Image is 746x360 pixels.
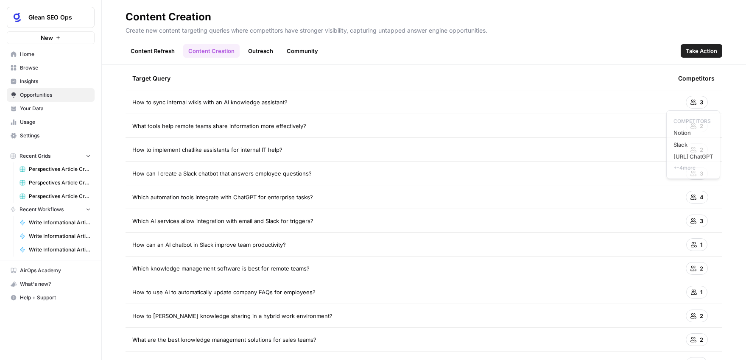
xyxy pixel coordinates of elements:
span: 3 [700,217,703,225]
span: Which automation tools integrate with ChatGPT for enterprise tasks? [132,193,313,201]
span: Which knowledge management software is best for remote teams? [132,264,310,273]
a: Write Informational Article Body (Search) [16,243,95,257]
a: Home [7,47,95,61]
span: Write Informational Article Body (Agents) [29,219,91,226]
span: 2 [700,122,703,130]
img: Glean SEO Ops Logo [10,10,25,25]
button: What's new? [7,277,95,291]
span: 1 [700,240,703,249]
a: Settings [7,129,95,142]
span: How to use AI to automatically update company FAQs for employees? [132,288,316,296]
button: New [7,31,95,44]
span: 3 [700,98,703,106]
span: Write Informational Article Body (Search) [29,246,91,254]
a: Your Data [7,102,95,115]
div: Competitors [678,67,715,90]
span: Settings [20,132,91,140]
span: Write Informational Article Body (Assistant) [29,232,91,240]
a: Content Creation [183,44,240,58]
span: Glean SEO Ops [28,13,80,22]
a: Community [282,44,323,58]
a: Perspectives Article Creation (Assistant) [16,176,95,190]
button: Help + Support [7,291,95,304]
span: How to implement chatlike assistants for internal IT help? [132,145,282,154]
span: Perspectives Article Creation (Assistant) [29,179,91,187]
p: Create new content targeting queries where competitors have stronger visibility, capturing untapp... [126,24,722,35]
a: Opportunities [7,88,95,102]
span: AirOps Academy [20,267,91,274]
span: Your Data [20,105,91,112]
a: Content Refresh [126,44,180,58]
span: How to [PERSON_NAME] knowledge sharing in a hybrid work environment? [132,312,332,320]
span: What tools help remote teams share information more effectively? [132,122,306,130]
a: Usage [7,115,95,129]
a: Insights [7,75,95,88]
span: Home [20,50,91,58]
span: Perspectives Article Creation (Search) [29,193,91,200]
a: Outreach [243,44,278,58]
div: Target Query [132,67,665,90]
span: Perspectives Article Creation (Agents) [29,165,91,173]
a: Browse [7,61,95,75]
span: How can an AI chatbot in Slack improve team productivity? [132,240,286,249]
span: 4 [700,193,704,201]
span: 3 [700,169,703,178]
span: 2 [700,312,703,320]
span: 1 [700,288,703,296]
span: Usage [20,118,91,126]
span: Insights [20,78,91,85]
a: Perspectives Article Creation (Search) [16,190,95,203]
span: 2 [700,145,703,154]
a: AirOps Academy [7,264,95,277]
span: Browse [20,64,91,72]
button: Workspace: Glean SEO Ops [7,7,95,28]
button: Recent Workflows [7,203,95,216]
button: Recent Grids [7,150,95,162]
span: Opportunities [20,91,91,99]
span: How to sync internal wikis with an AI knowledge assistant? [132,98,288,106]
span: Recent Grids [20,152,50,160]
div: What's new? [7,278,94,290]
span: New [41,33,53,42]
span: Recent Workflows [20,206,64,213]
span: Take Action [686,47,717,55]
span: Which AI services allow integration with email and Slack for triggers? [132,217,313,225]
button: Take Action [681,44,722,58]
a: Write Informational Article Body (Agents) [16,216,95,229]
span: What are the best knowledge management solutions for sales teams? [132,335,316,344]
span: 2 [700,264,703,273]
div: Content Creation [126,10,211,24]
a: Write Informational Article Body (Assistant) [16,229,95,243]
span: 2 [700,335,703,344]
a: Perspectives Article Creation (Agents) [16,162,95,176]
span: How can I create a Slack chatbot that answers employee questions? [132,169,312,178]
span: Help + Support [20,294,91,301]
